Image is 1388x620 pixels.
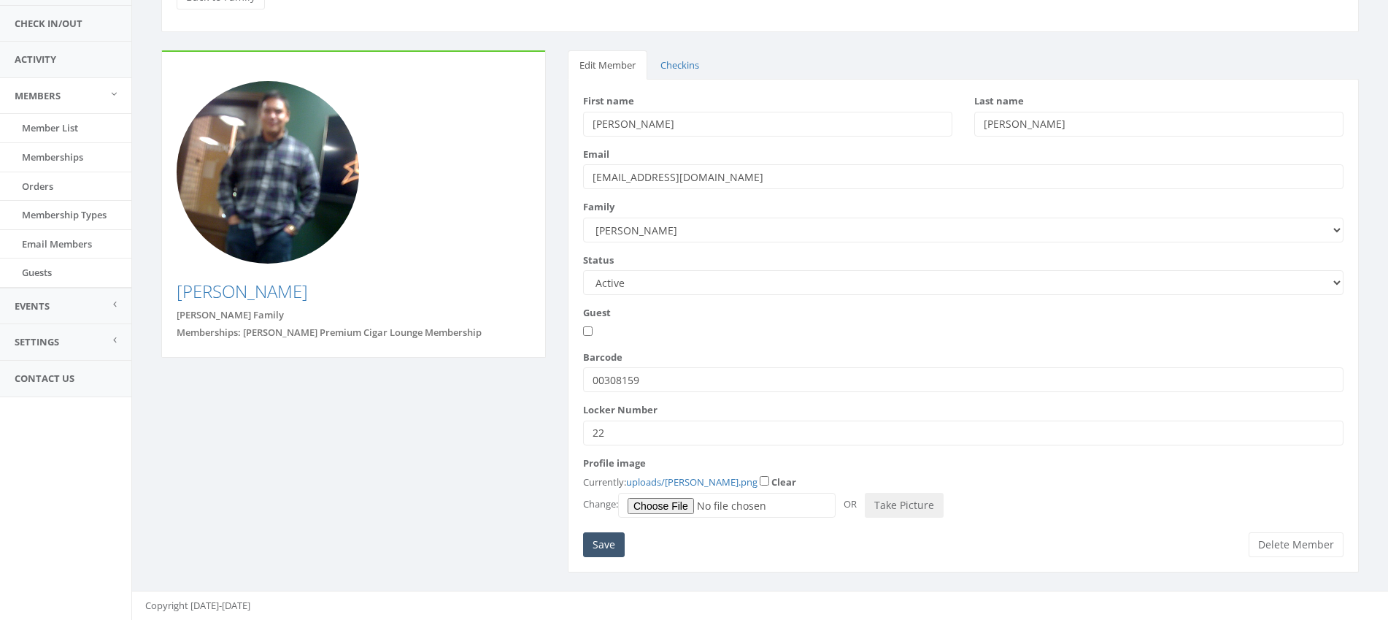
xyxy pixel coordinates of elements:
span: OR [838,497,863,510]
label: Last name [974,94,1024,108]
button: Take Picture [865,493,944,518]
label: First name [583,94,634,108]
label: Family [583,200,614,214]
img: Photo [177,81,359,264]
label: Email [583,148,609,161]
label: Status [583,253,614,267]
label: Guest [583,306,611,320]
span: Events [15,299,50,313]
a: Edit Member [568,50,647,80]
label: Profile image [583,456,646,470]
footer: Copyright [DATE]-[DATE] [132,591,1388,620]
div: [PERSON_NAME] Family [177,308,531,322]
div: Currently: Change: [583,473,1343,518]
a: uploads/[PERSON_NAME].png [626,475,757,489]
span: Settings [15,335,59,348]
div: Memberships: [PERSON_NAME] Premium Cigar Lounge Membership [177,326,531,340]
a: Checkins [649,50,711,80]
a: [PERSON_NAME] [177,279,308,303]
label: Barcode [583,351,622,364]
button: Delete Member [1249,532,1343,557]
label: Clear [771,475,796,489]
span: Email Members [22,237,92,250]
input: Save [583,532,625,557]
span: Contact Us [15,372,74,385]
span: Members [15,89,61,102]
label: Locker Number [583,403,658,417]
